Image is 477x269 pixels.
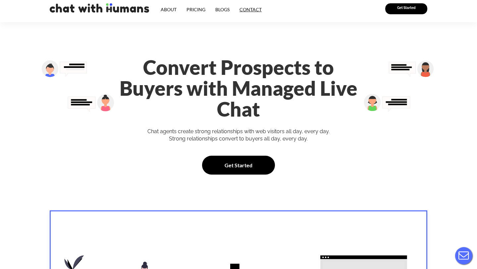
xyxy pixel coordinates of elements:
[385,3,427,14] a: Get Started
[364,94,411,112] img: Group 27
[450,242,477,269] button: Live Chat
[182,3,210,16] a: Pricing
[41,60,87,77] img: Group 28
[225,161,252,169] span: Get Started
[110,57,367,120] h1: Convert Prospects to Buyers with Managed Live Chat
[110,135,367,142] div: Strong relationships convert to buyers all day, every day.
[210,3,235,16] a: Blogs
[156,3,182,16] a: About
[67,94,114,113] img: Group 29
[50,3,149,13] img: chat with humans
[202,156,275,175] a: Get Started
[235,3,267,16] a: Contact
[388,60,434,77] img: Group 26
[110,128,367,135] div: Chat agents create strong relationships with web visitors all day, every day.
